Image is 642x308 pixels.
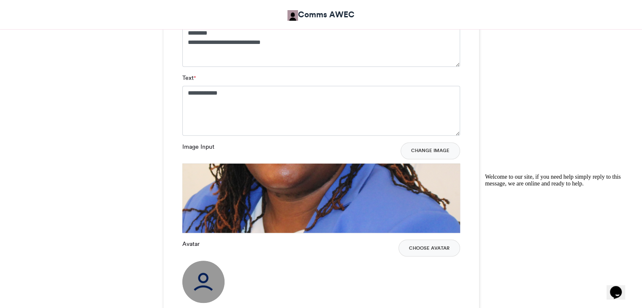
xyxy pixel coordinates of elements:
[182,142,214,151] label: Image Input
[398,240,460,256] button: Choose Avatar
[182,240,200,248] label: Avatar
[482,170,634,270] iframe: chat widget
[182,74,196,82] label: Text
[3,3,139,16] span: Welcome to our site, if you need help simply reply to this message, we are online and ready to help.
[3,3,155,17] div: Welcome to our site, if you need help simply reply to this message, we are online and ready to help.
[607,274,634,300] iframe: chat widget
[287,8,355,21] a: Comms AWEC
[401,142,460,159] button: Change Image
[182,261,225,303] img: user_circle.png
[287,10,298,21] img: Comms AWEC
